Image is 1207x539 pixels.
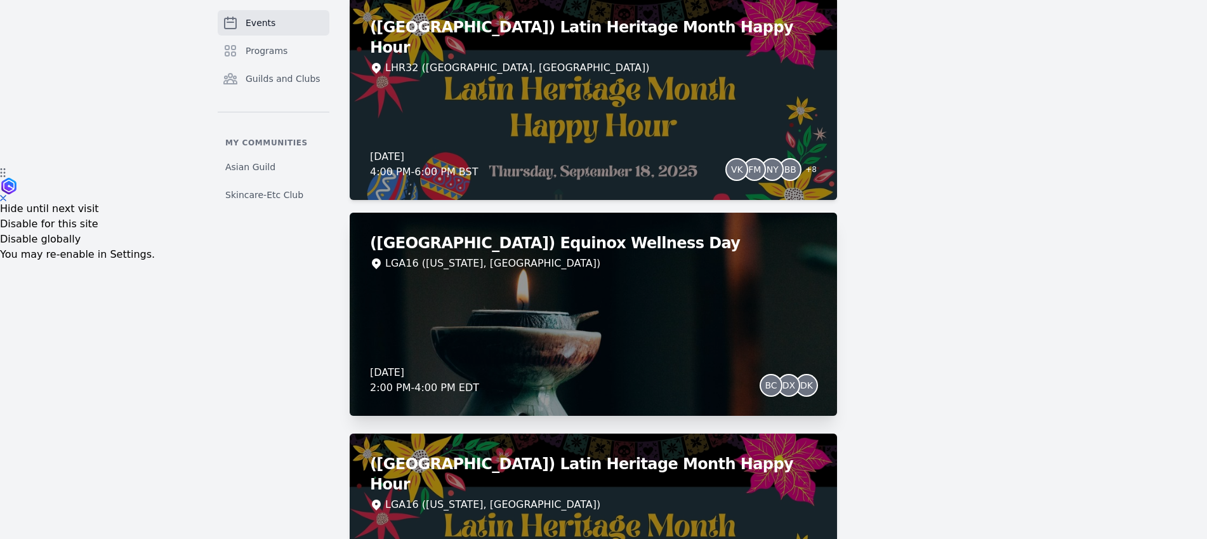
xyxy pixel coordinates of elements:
[782,381,795,390] span: DX
[784,165,796,174] span: BB
[218,138,329,148] p: My communities
[370,149,478,180] div: [DATE] 4:00 PM - 6:00 PM BST
[385,256,600,271] div: LGA16 ([US_STATE], [GEOGRAPHIC_DATA])
[218,183,329,206] a: Skincare-Etc Club
[765,381,777,390] span: BC
[370,17,817,58] h2: ([GEOGRAPHIC_DATA]) Latin Heritage Month Happy Hour
[225,161,275,173] span: Asian Guild
[225,189,303,201] span: Skincare-Etc Club
[798,162,817,180] span: + 8
[218,10,329,36] a: Events
[218,10,329,206] nav: Sidebar
[246,17,275,29] span: Events
[246,44,287,57] span: Programs
[218,156,329,178] a: Asian Guild
[748,165,761,174] span: FM
[370,233,817,253] h2: ([GEOGRAPHIC_DATA]) Equinox Wellness Day
[385,497,600,512] div: LGA16 ([US_STATE], [GEOGRAPHIC_DATA])
[731,165,743,174] span: VK
[218,66,329,91] a: Guilds and Clubs
[370,454,817,495] h2: ([GEOGRAPHIC_DATA]) Latin Heritage Month Happy Hour
[385,60,650,76] div: LHR32 ([GEOGRAPHIC_DATA], [GEOGRAPHIC_DATA])
[370,365,479,396] div: [DATE] 2:00 PM - 4:00 PM EDT
[246,72,320,85] span: Guilds and Clubs
[350,213,837,416] a: ([GEOGRAPHIC_DATA]) Equinox Wellness DayLGA16 ([US_STATE], [GEOGRAPHIC_DATA])[DATE]2:00 PM-4:00 P...
[767,165,779,174] span: NY
[218,38,329,63] a: Programs
[800,381,813,390] span: DK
